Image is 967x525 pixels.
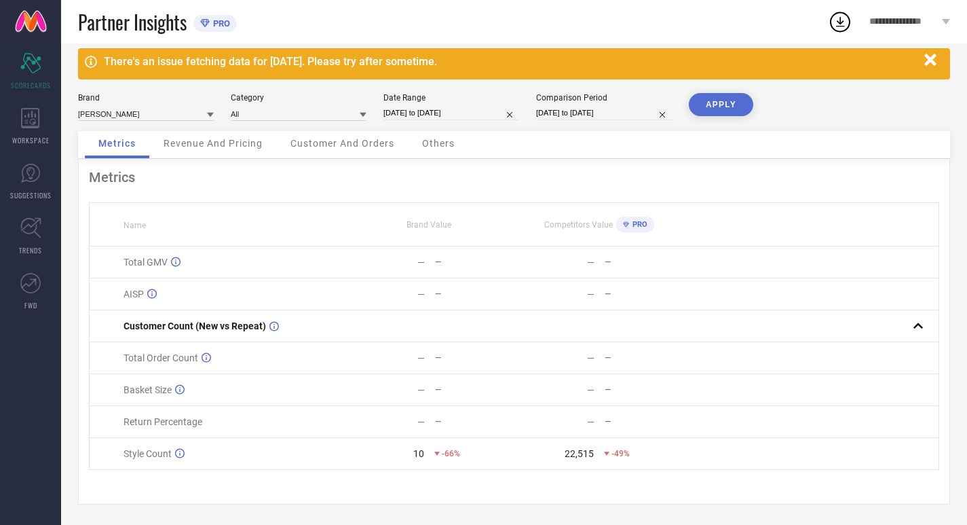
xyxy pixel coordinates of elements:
input: Select comparison period [536,106,672,120]
span: Partner Insights [78,8,187,36]
div: — [605,417,683,427]
div: — [587,257,594,268]
span: Others [422,138,455,149]
div: 10 [413,448,424,459]
div: — [435,385,514,395]
div: — [435,289,514,299]
div: Open download list [828,10,852,34]
span: FWD [24,300,37,310]
div: — [587,384,594,395]
span: Competitors Value [544,220,613,230]
div: — [417,416,425,427]
span: SUGGESTIONS [10,190,52,200]
div: — [605,385,683,395]
div: — [435,257,514,267]
span: -66% [442,449,460,458]
span: Name [124,221,146,230]
div: — [587,289,594,300]
div: There's an issue fetching data for [DATE]. Please try after sometime. [104,55,917,68]
span: SCORECARDS [11,80,51,90]
span: Style Count [124,448,172,459]
span: Total GMV [124,257,168,268]
div: — [587,416,594,427]
div: — [417,257,425,268]
div: Category [231,93,366,103]
span: Return Percentage [124,416,202,427]
span: TRENDS [19,245,42,255]
div: Date Range [383,93,519,103]
div: — [435,417,514,427]
span: WORKSPACE [12,135,50,145]
div: Metrics [89,169,939,185]
span: Brand Value [406,220,451,230]
span: Metrics [98,138,136,149]
div: Comparison Period [536,93,672,103]
span: Basket Size [124,384,172,395]
span: Revenue And Pricing [164,138,263,149]
span: PRO [210,18,230,29]
div: — [605,289,683,299]
div: 22,515 [565,448,594,459]
span: AISP [124,289,144,300]
div: — [417,384,425,395]
div: — [605,257,683,267]
span: PRO [629,220,647,229]
button: APPLY [689,93,753,116]
div: — [587,352,594,363]
span: Total Order Count [124,352,198,363]
div: — [417,289,425,300]
div: — [417,352,425,363]
div: — [605,353,683,363]
input: Select date range [383,106,519,120]
span: Customer And Orders [290,138,394,149]
span: Customer Count (New vs Repeat) [124,321,266,331]
span: -49% [611,449,630,458]
div: — [435,353,514,363]
div: Brand [78,93,214,103]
